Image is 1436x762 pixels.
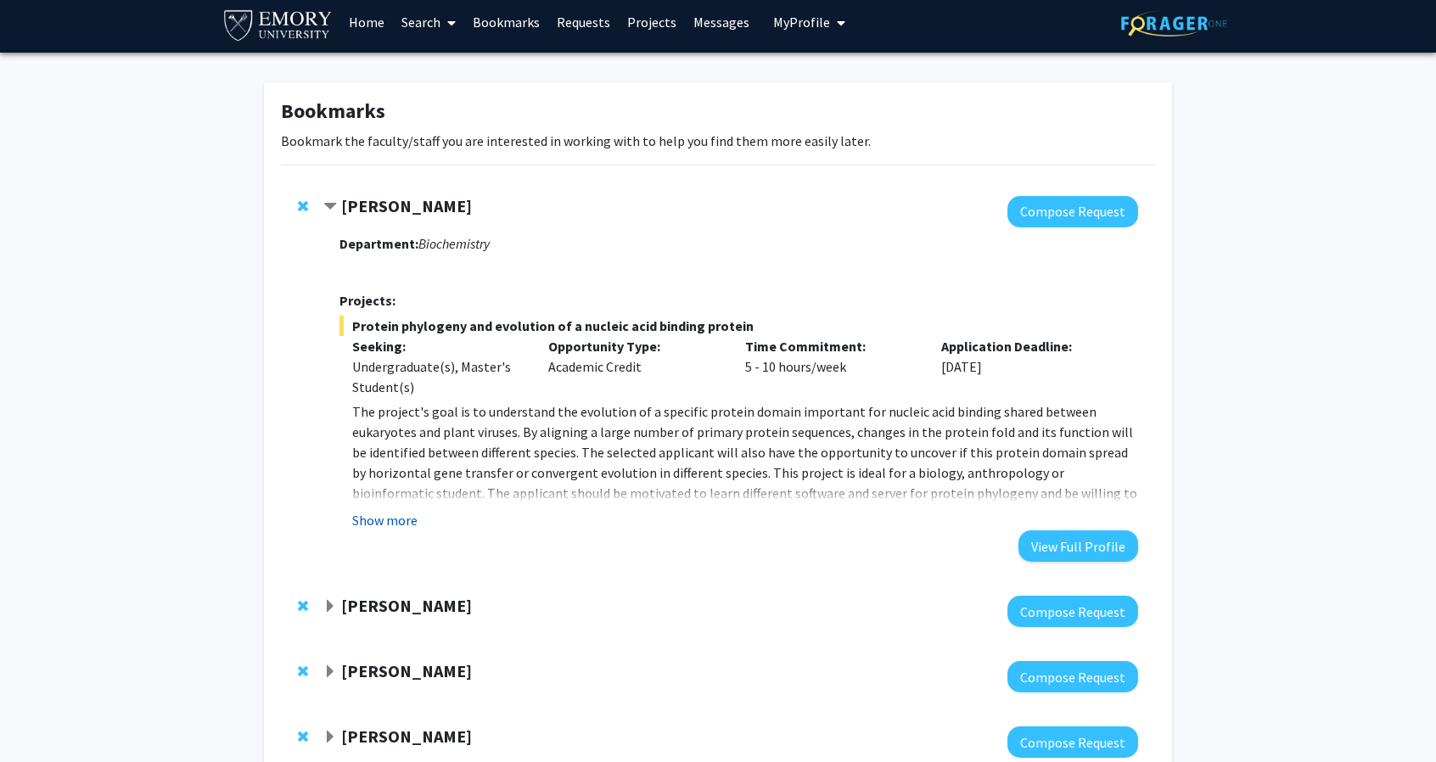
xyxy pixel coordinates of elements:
span: Remove Jianhua Xiong from bookmarks [298,664,308,678]
p: Opportunity Type: [548,336,720,356]
span: Expand Jianhua Xiong Bookmark [323,665,337,679]
button: View Full Profile [1018,530,1138,562]
button: Show more [352,510,418,530]
div: Academic Credit [536,336,732,397]
iframe: Chat [13,686,72,749]
p: Time Commitment: [745,336,917,356]
strong: Department: [339,235,418,252]
button: Compose Request to Charles Bou-Nader [1007,196,1138,227]
span: Contract Charles Bou-Nader Bookmark [323,200,337,214]
strong: [PERSON_NAME] [341,726,472,747]
button: Compose Request to Kathryn Oliver [1007,726,1138,758]
p: Bookmark the faculty/staff you are interested in working with to help you find them more easily l... [281,131,1155,151]
button: Compose Request to Jianhua Xiong [1007,661,1138,692]
div: [DATE] [928,336,1125,397]
div: Undergraduate(s), Master's Student(s) [352,356,524,397]
span: Remove Kathryn Oliver from bookmarks [298,730,308,743]
span: Expand Kathryn Oliver Bookmark [323,731,337,744]
button: Compose Request to Chrystal Paulos [1007,596,1138,627]
img: ForagerOne Logo [1121,10,1227,36]
strong: [PERSON_NAME] [341,195,472,216]
strong: Projects: [339,292,395,309]
span: Protein phylogeny and evolution of a nucleic acid binding protein [339,316,1138,336]
img: Emory University Logo [222,5,334,43]
i: Biochemistry [418,235,490,252]
span: My Profile [773,14,830,31]
p: Seeking: [352,336,524,356]
div: 5 - 10 hours/week [732,336,929,397]
p: Application Deadline: [941,336,1113,356]
strong: [PERSON_NAME] [341,660,472,681]
strong: [PERSON_NAME] [341,595,472,616]
h1: Bookmarks [281,99,1155,124]
span: Remove Charles Bou-Nader from bookmarks [298,199,308,213]
span: Remove Chrystal Paulos from bookmarks [298,599,308,613]
p: The project's goal is to understand the evolution of a specific protein domain important for nucl... [352,401,1138,524]
span: Expand Chrystal Paulos Bookmark [323,600,337,614]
